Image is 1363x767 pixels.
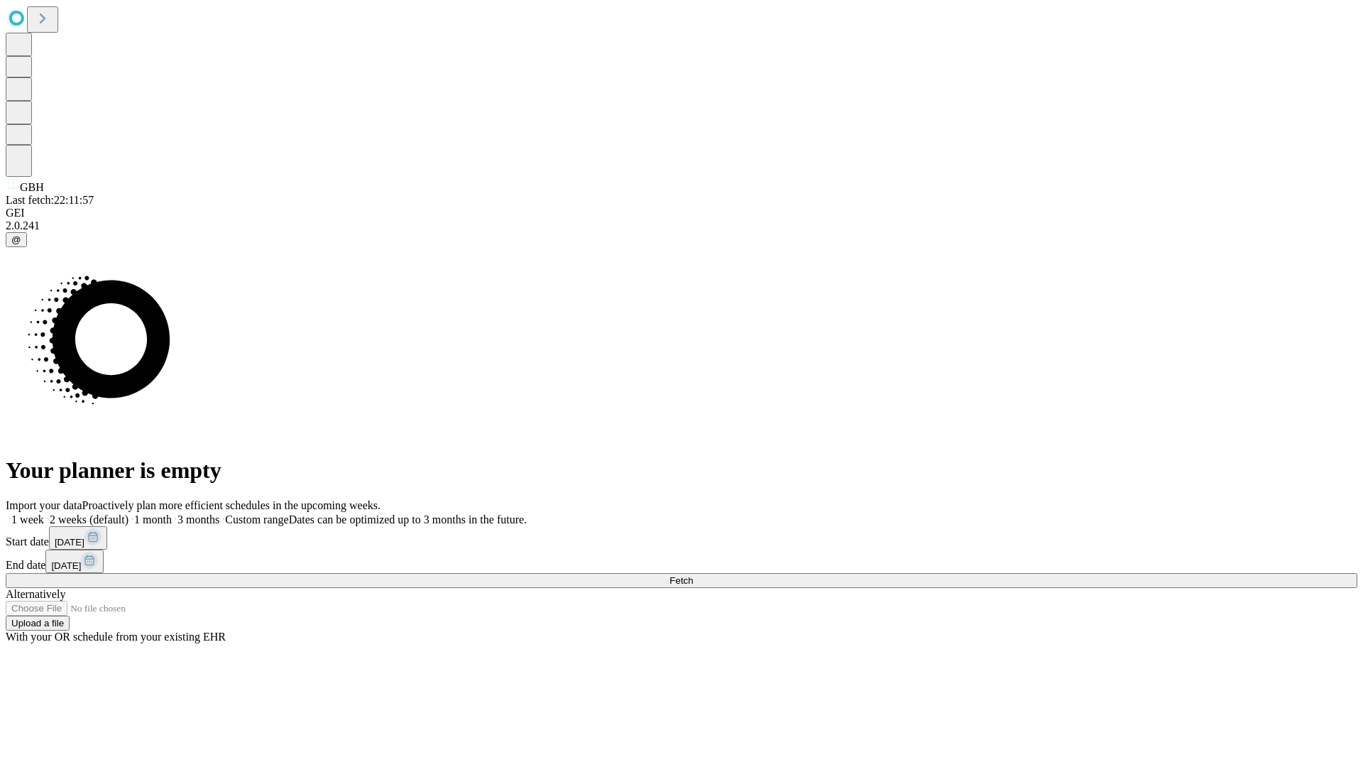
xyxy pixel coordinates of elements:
[55,537,84,548] span: [DATE]
[6,550,1357,573] div: End date
[20,181,44,193] span: GBH
[177,513,219,526] span: 3 months
[82,499,381,511] span: Proactively plan more efficient schedules in the upcoming weeks.
[6,207,1357,219] div: GEI
[6,526,1357,550] div: Start date
[289,513,527,526] span: Dates can be optimized up to 3 months in the future.
[6,588,65,600] span: Alternatively
[50,513,128,526] span: 2 weeks (default)
[6,219,1357,232] div: 2.0.241
[6,573,1357,588] button: Fetch
[11,234,21,245] span: @
[134,513,172,526] span: 1 month
[6,499,82,511] span: Import your data
[45,550,104,573] button: [DATE]
[6,616,70,631] button: Upload a file
[6,457,1357,484] h1: Your planner is empty
[11,513,44,526] span: 1 week
[225,513,288,526] span: Custom range
[6,194,94,206] span: Last fetch: 22:11:57
[49,526,107,550] button: [DATE]
[6,232,27,247] button: @
[51,560,81,571] span: [DATE]
[6,631,226,643] span: With your OR schedule from your existing EHR
[669,575,693,586] span: Fetch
